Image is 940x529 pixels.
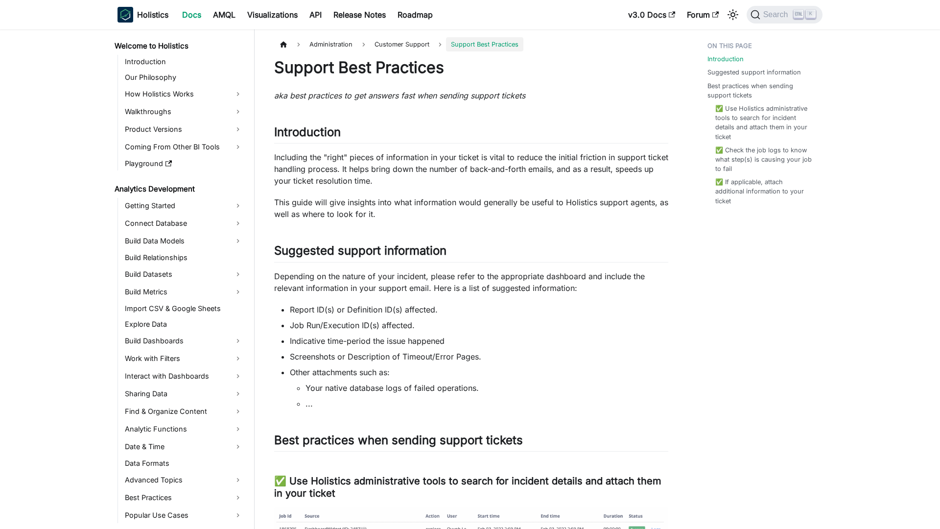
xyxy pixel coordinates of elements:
li: Screenshots or Description of Timeout/Error Pages. [290,351,668,362]
a: ✅ Use Holistics administrative tools to search for incident details and attach them in your ticket [715,104,813,142]
a: ✅ If applicable, attach additional information to your ticket [715,177,813,206]
a: Playground [122,157,246,170]
span: Support Best Practices [446,37,523,51]
p: Including the "right" pieces of information in your ticket is vital to reduce the initial frictio... [274,151,668,187]
a: Popular Use Cases [122,507,246,523]
a: Coming From Other BI Tools [122,139,246,155]
a: Roadmap [392,7,439,23]
li: Report ID(s) or Definition ID(s) affected. [290,304,668,315]
span: Customer Support [370,37,434,51]
li: Your native database logs of failed operations. [305,382,668,394]
a: Release Notes [328,7,392,23]
a: Sharing Data [122,386,246,402]
a: Build Relationships [122,251,246,264]
a: How Holistics Works [122,86,246,102]
b: Holistics [137,9,168,21]
button: Search (Ctrl+K) [747,6,822,24]
a: Find & Organize Content [122,404,246,419]
a: Advanced Topics [122,472,246,488]
a: Interact with Dashboards [122,368,246,384]
p: Depending on the nature of your incident, please refer to the appropriate dashboard and include t... [274,270,668,294]
a: API [304,7,328,23]
nav: Breadcrumbs [274,37,668,51]
a: Build Metrics [122,284,246,300]
h2: Suggested support information [274,243,668,262]
a: Our Philosophy [122,71,246,84]
span: Administration [305,37,357,51]
a: Suggested support information [707,68,801,77]
a: Import CSV & Google Sheets [122,302,246,315]
a: Walkthroughs [122,104,246,120]
a: Welcome to Holistics [112,39,246,53]
a: Getting Started [122,198,246,214]
h1: Support Best Practices [274,58,668,77]
a: Explore Data [122,317,246,331]
a: AMQL [207,7,241,23]
a: Home page [274,37,293,51]
a: Date & Time [122,439,246,455]
a: Build Datasets [122,266,246,282]
a: ✅ Check the job logs to know what step(s) is causing your job to fail [715,145,813,174]
a: Forum [681,7,725,23]
a: v3.0 Docs [622,7,681,23]
li: Other attachments such as: [290,366,668,409]
a: Data Formats [122,457,246,470]
a: Best Practices [122,490,246,505]
h2: Best practices when sending support tickets [274,433,668,452]
a: Docs [176,7,207,23]
a: Analytic Functions [122,421,246,437]
nav: Docs sidebar [108,29,255,529]
p: This guide will give insights into what information would generally be useful to Holistics suppor... [274,196,668,220]
a: Work with Filters [122,351,246,366]
a: HolisticsHolistics [117,7,168,23]
li: ... [305,398,668,409]
li: Indicative time-period the issue happened [290,335,668,347]
a: Product Versions [122,121,246,137]
h2: Introduction [274,125,668,144]
em: aka best practices to get answers fast when sending support tickets [274,91,525,100]
button: Switch between dark and light mode (currently light mode) [725,7,741,23]
a: Introduction [122,55,246,69]
span: Search [760,10,794,19]
a: Build Dashboards [122,333,246,349]
a: Analytics Development [112,182,246,196]
a: Build Data Models [122,233,246,249]
a: Visualizations [241,7,304,23]
kbd: K [806,10,816,19]
a: Connect Database [122,216,246,231]
a: Introduction [707,54,744,64]
h3: ✅ Use Holistics administrative tools to search for incident details and attach them in your ticket [274,475,668,500]
li: Job Run/Execution ID(s) affected. [290,319,668,331]
a: Best practices when sending support tickets [707,81,817,100]
img: Holistics [117,7,133,23]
